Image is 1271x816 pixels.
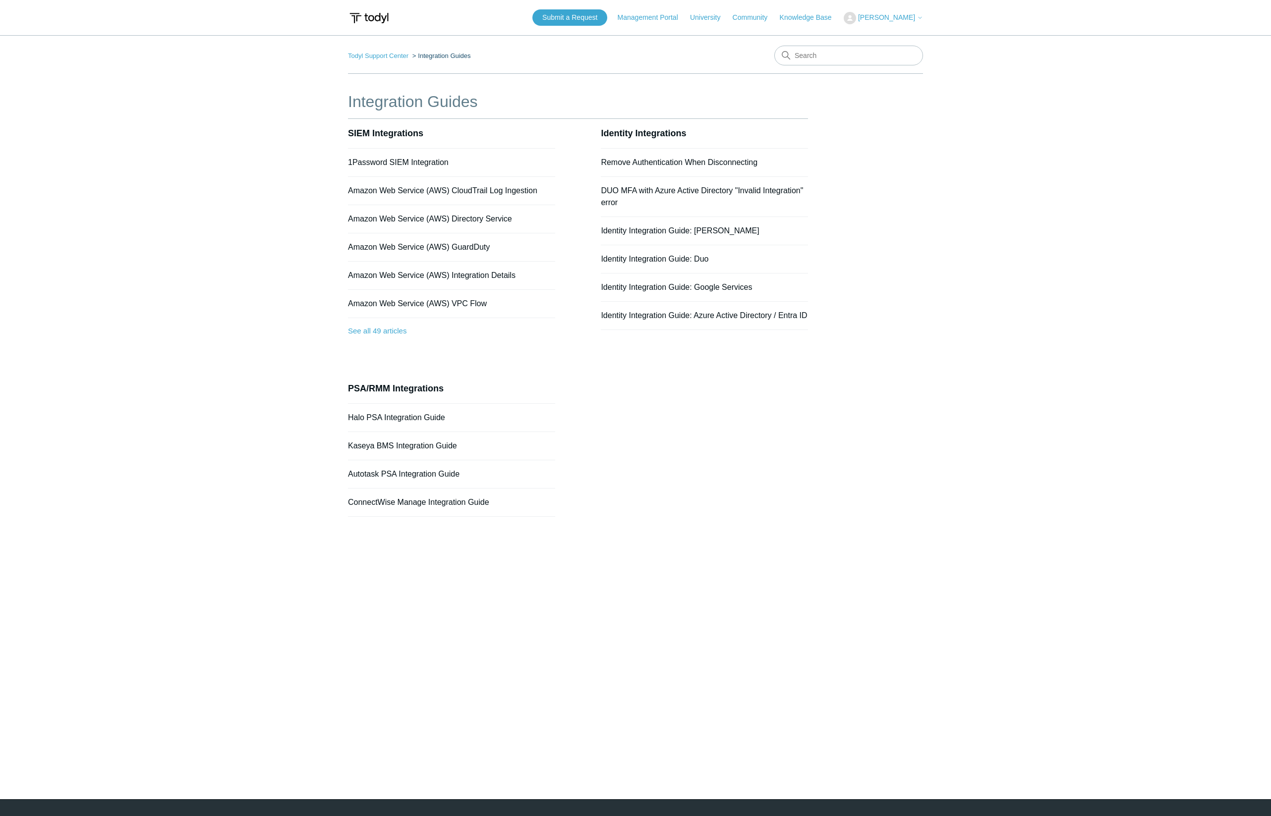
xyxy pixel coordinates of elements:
a: SIEM Integrations [348,128,423,138]
span: [PERSON_NAME] [858,13,915,21]
a: Identity Integrations [601,128,686,138]
a: Identity Integration Guide: Google Services [601,283,752,291]
a: University [690,12,730,23]
a: Amazon Web Service (AWS) Directory Service [348,215,512,223]
a: ConnectWise Manage Integration Guide [348,498,489,506]
li: Todyl Support Center [348,52,410,59]
button: [PERSON_NAME] [844,12,923,24]
a: Kaseya BMS Integration Guide [348,441,457,450]
a: DUO MFA with Azure Active Directory "Invalid Integration" error [601,186,803,207]
a: Identity Integration Guide: Azure Active Directory / Entra ID [601,311,807,320]
a: Todyl Support Center [348,52,408,59]
a: Halo PSA Integration Guide [348,413,445,422]
a: Identity Integration Guide: Duo [601,255,708,263]
a: Knowledge Base [780,12,842,23]
a: Amazon Web Service (AWS) VPC Flow [348,299,487,308]
li: Integration Guides [410,52,471,59]
input: Search [774,46,923,65]
a: Community [733,12,778,23]
h1: Integration Guides [348,90,808,113]
a: Submit a Request [532,9,607,26]
a: Amazon Web Service (AWS) Integration Details [348,271,516,279]
a: Amazon Web Service (AWS) CloudTrail Log Ingestion [348,186,537,195]
a: Identity Integration Guide: [PERSON_NAME] [601,226,759,235]
a: Autotask PSA Integration Guide [348,470,460,478]
img: Todyl Support Center Help Center home page [348,9,390,27]
a: PSA/RMM Integrations [348,383,444,393]
a: Remove Authentication When Disconnecting [601,158,757,166]
a: Management Portal [618,12,688,23]
a: 1Password SIEM Integration [348,158,449,166]
a: Amazon Web Service (AWS) GuardDuty [348,243,490,251]
a: See all 49 articles [348,318,555,344]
